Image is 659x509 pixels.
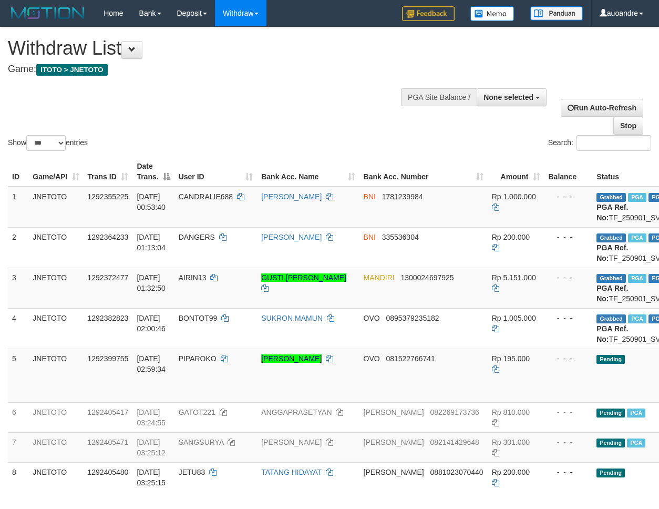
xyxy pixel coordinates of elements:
[596,284,628,303] b: PGA Ref. No:
[88,273,129,282] span: 1292372477
[596,193,626,202] span: Grabbed
[179,273,207,282] span: AIRIN13
[477,88,547,106] button: None selected
[261,192,322,201] a: [PERSON_NAME]
[261,354,322,363] a: [PERSON_NAME]
[8,64,429,75] h4: Game:
[386,314,439,322] span: Copy 0895379235182 to clipboard
[549,191,589,202] div: - - -
[28,157,83,187] th: Game/API: activate to sort column ascending
[8,5,88,21] img: MOTION_logo.png
[596,355,625,364] span: Pending
[492,273,536,282] span: Rp 5.151.000
[179,314,218,322] span: BONTOT99
[8,38,429,59] h1: Withdraw List
[174,157,258,187] th: User ID: activate to sort column ascending
[8,432,28,462] td: 7
[430,408,479,416] span: Copy 082269173736 to clipboard
[84,157,133,187] th: Trans ID: activate to sort column ascending
[8,157,28,187] th: ID
[530,6,583,21] img: panduan.png
[596,203,628,222] b: PGA Ref. No:
[401,88,477,106] div: PGA Site Balance /
[549,407,589,418] div: - - -
[364,192,376,201] span: BNI
[488,157,544,187] th: Amount: activate to sort column ascending
[364,468,424,476] span: [PERSON_NAME]
[492,354,530,363] span: Rp 195.000
[88,192,129,201] span: 1292355225
[549,467,589,477] div: - - -
[576,135,651,151] input: Search:
[28,268,83,308] td: JNETOTO
[8,187,28,228] td: 1
[36,64,108,76] span: ITOTO > JNETOTO
[596,324,628,343] b: PGA Ref. No:
[88,438,129,446] span: 1292405471
[28,308,83,349] td: JNETOTO
[549,313,589,323] div: - - -
[359,157,488,187] th: Bank Acc. Number: activate to sort column ascending
[88,468,129,476] span: 1292405480
[88,408,129,416] span: 1292405417
[8,135,88,151] label: Show entries
[137,408,166,427] span: [DATE] 03:24:55
[137,273,166,292] span: [DATE] 01:32:50
[492,408,530,416] span: Rp 810.000
[596,469,625,477] span: Pending
[628,233,646,242] span: Marked by auoradja
[596,274,626,283] span: Grabbed
[628,274,646,283] span: Marked by auowiliam
[470,6,514,21] img: Button%20Memo.svg
[596,409,625,418] span: Pending
[492,192,536,201] span: Rp 1.000.000
[613,117,643,135] a: Stop
[544,157,593,187] th: Balance
[549,353,589,364] div: - - -
[261,468,322,476] a: TATANG HIDAYAT
[483,93,533,101] span: None selected
[596,439,625,447] span: Pending
[28,402,83,432] td: JNETOTO
[88,314,129,322] span: 1292382823
[28,432,83,462] td: JNETOTO
[400,273,454,282] span: Copy 1300024697925 to clipboard
[492,468,530,476] span: Rp 200.000
[548,135,651,151] label: Search:
[137,314,166,333] span: [DATE] 02:00:46
[8,308,28,349] td: 4
[596,314,626,323] span: Grabbed
[382,233,419,241] span: Copy 335536304 to clipboard
[8,227,28,268] td: 2
[26,135,66,151] select: Showentries
[179,408,215,416] span: GATOT221
[402,6,455,21] img: Feedback.jpg
[179,438,224,446] span: SANGSURYA
[382,192,423,201] span: Copy 1781239984 to clipboard
[628,193,646,202] span: Marked by auonisif
[364,438,424,446] span: [PERSON_NAME]
[549,272,589,283] div: - - -
[261,408,332,416] a: ANGGAPRASETYAN
[261,233,322,241] a: [PERSON_NAME]
[179,233,215,241] span: DANGERS
[179,354,217,363] span: PIPAROKO
[596,233,626,242] span: Grabbed
[132,157,174,187] th: Date Trans.: activate to sort column descending
[492,233,530,241] span: Rp 200.000
[137,438,166,457] span: [DATE] 03:25:12
[261,438,322,446] a: [PERSON_NAME]
[364,273,395,282] span: MANDIRI
[179,468,205,476] span: JETU83
[596,243,628,262] b: PGA Ref. No:
[261,273,346,282] a: GUSTI [PERSON_NAME]
[627,439,645,447] span: Marked by auoradja
[28,227,83,268] td: JNETOTO
[137,468,166,487] span: [DATE] 03:25:15
[261,314,323,322] a: SUKRON MAMUN
[364,233,376,241] span: BNI
[386,354,435,363] span: Copy 081522766741 to clipboard
[492,314,536,322] span: Rp 1.005.000
[28,349,83,402] td: JNETOTO
[88,233,129,241] span: 1292364233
